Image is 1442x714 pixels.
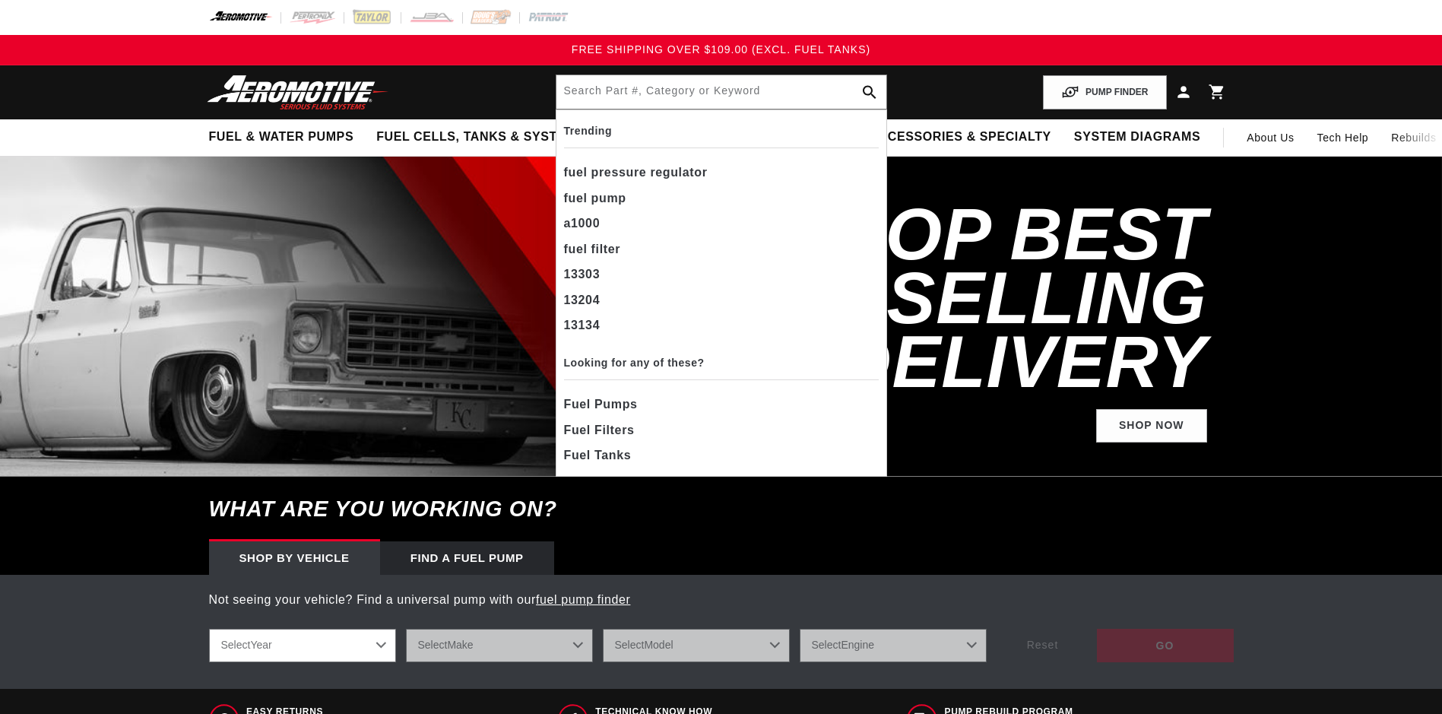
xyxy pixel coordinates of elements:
[603,629,790,662] select: Model
[1391,129,1436,146] span: Rebuilds
[1043,75,1166,109] button: PUMP FINDER
[564,125,613,137] b: Trending
[564,287,879,313] div: 13204
[564,394,638,415] span: Fuel Pumps
[564,262,879,287] div: 13303
[406,629,593,662] select: Make
[556,75,886,109] input: Search by Part Number, Category or Keyword
[536,593,630,606] a: fuel pump finder
[564,357,705,369] b: Looking for any of these?
[564,420,635,441] span: Fuel Filters
[858,119,1063,155] summary: Accessories & Specialty
[564,211,879,236] div: a1000
[564,236,879,262] div: fuel filter
[800,629,987,662] select: Engine
[1317,129,1369,146] span: Tech Help
[564,313,879,338] div: 13134
[209,541,380,575] div: Shop by vehicle
[557,202,1207,394] h2: SHOP BEST SELLING FUEL DELIVERY
[564,160,879,186] div: fuel pressure regulator
[564,186,879,211] div: fuel pump
[853,75,886,109] button: search button
[203,75,393,110] img: Aeromotive
[171,477,1272,541] h6: What are you working on?
[1306,119,1380,156] summary: Tech Help
[1247,132,1294,144] span: About Us
[1074,129,1200,145] span: System Diagrams
[380,541,554,575] div: Find a Fuel Pump
[1063,119,1212,155] summary: System Diagrams
[1235,119,1305,156] a: About Us
[1096,409,1207,443] a: Shop Now
[564,445,632,466] span: Fuel Tanks
[870,129,1051,145] span: Accessories & Specialty
[209,629,396,662] select: Year
[209,129,354,145] span: Fuel & Water Pumps
[572,43,870,56] span: FREE SHIPPING OVER $109.00 (EXCL. FUEL TANKS)
[365,119,596,155] summary: Fuel Cells, Tanks & Systems
[376,129,585,145] span: Fuel Cells, Tanks & Systems
[198,119,366,155] summary: Fuel & Water Pumps
[209,590,1234,610] p: Not seeing your vehicle? Find a universal pump with our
